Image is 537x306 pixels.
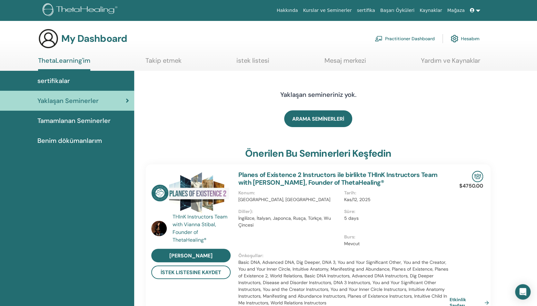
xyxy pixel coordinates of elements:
[344,215,446,222] p: 5 days
[169,252,213,259] span: [PERSON_NAME]
[238,196,340,203] p: [GEOGRAPHIC_DATA], [GEOGRAPHIC_DATA]
[236,57,269,69] a: istek listesi
[515,284,531,300] div: Open Intercom Messenger
[151,249,231,262] a: [PERSON_NAME]
[344,190,446,196] p: Tarih :
[354,5,377,16] a: sertifika
[151,221,167,236] img: default.jpg
[274,5,301,16] a: Hakkında
[417,5,445,16] a: Kaynaklar
[375,32,435,46] a: Practitioner Dashboard
[173,213,232,244] a: THInK Instructors Team with Vianna Stibal, Founder of ThetaHealing®
[375,36,383,42] img: chalkboard-teacher.svg
[238,215,340,228] p: İngilizce, İtalyan, Japonca, Rusça, Türkçe, Wu Çincesi
[451,33,458,44] img: cog.svg
[344,234,446,240] p: Burs :
[43,3,120,18] img: logo.png
[421,57,480,69] a: Yardım ve Kaynaklar
[451,32,480,46] a: Hesabım
[245,148,391,159] h3: Önerilen bu seminerleri keşfedin
[37,136,102,145] span: Benim dökümanlarım
[151,171,231,215] img: Planes of Existence 2 Instructors
[238,252,450,259] p: Önkoşullar :
[472,171,483,182] img: In-Person Seminar
[238,171,437,187] a: Planes of Existence 2 Instructors ile birlikte THInK Instructors Team with [PERSON_NAME], Founder...
[459,182,483,190] p: $4750.00
[344,196,446,203] p: Kas/12, 2025
[38,28,59,49] img: generic-user-icon.jpg
[145,57,182,69] a: Takip etmek
[217,91,420,98] h4: Yaklaşan semineriniz yok.
[238,208,340,215] p: Diller) :
[284,110,352,127] a: ARAMA SEMİNERLERİ
[38,57,90,71] a: ThetaLearning'im
[37,116,111,125] span: Tamamlanan Seminerler
[292,116,344,122] span: ARAMA SEMİNERLERİ
[37,96,99,106] span: Yaklaşan Seminerler
[344,208,446,215] p: Süre :
[300,5,354,16] a: Kurslar ve Seminerler
[444,5,467,16] a: Mağaza
[61,33,127,44] h3: My Dashboard
[238,190,340,196] p: Konum :
[344,240,446,247] p: Mevcut
[151,265,231,279] button: İstek Listesine Kaydet
[37,76,70,86] span: sertifikalar
[324,57,366,69] a: Mesaj merkezi
[378,5,417,16] a: Başarı Öyküleri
